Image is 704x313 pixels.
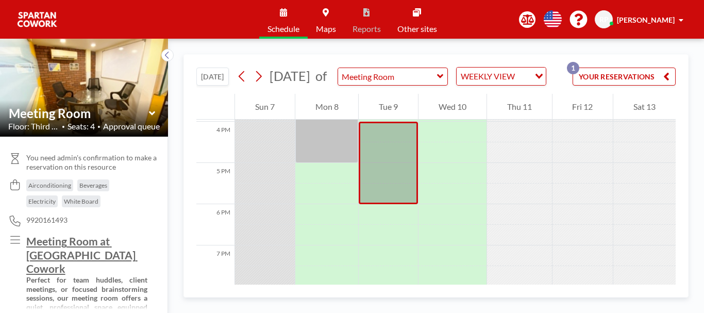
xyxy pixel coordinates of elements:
[552,94,613,120] div: Fri 12
[487,94,552,120] div: Thu 11
[196,68,229,86] button: [DATE]
[9,106,149,121] input: Meeting Room
[267,25,299,33] span: Schedule
[62,123,65,130] span: •
[599,15,609,24] span: RP
[64,197,98,205] span: White Board
[79,182,107,189] span: Beverages
[459,70,517,83] span: WEEKLY VIEW
[97,123,100,130] span: •
[567,62,579,74] p: 1
[28,182,71,189] span: Airconditioning
[235,94,295,120] div: Sun 7
[338,68,437,85] input: Meeting Room
[457,68,546,85] div: Search for option
[196,163,234,204] div: 5 PM
[353,25,381,33] span: Reports
[26,235,138,275] u: Meeting Room at [GEOGRAPHIC_DATA] Cowork
[68,121,95,131] span: Seats: 4
[518,70,529,83] input: Search for option
[418,94,487,120] div: Wed 10
[573,68,676,86] button: YOUR RESERVATIONS1
[359,94,418,120] div: Tue 9
[26,153,160,171] span: You need admin's confirmation to make a reservation on this resource
[316,25,336,33] span: Maps
[617,15,675,24] span: [PERSON_NAME]
[26,216,68,225] span: 9920161493
[103,121,160,131] span: Approval queue
[8,121,59,131] span: Floor: Third Flo...
[16,9,58,30] img: organization-logo
[196,204,234,245] div: 6 PM
[196,245,234,287] div: 7 PM
[315,68,327,84] span: of
[28,197,56,205] span: Electricity
[196,122,234,163] div: 4 PM
[295,94,359,120] div: Mon 8
[397,25,437,33] span: Other sites
[613,94,676,120] div: Sat 13
[270,68,310,84] span: [DATE]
